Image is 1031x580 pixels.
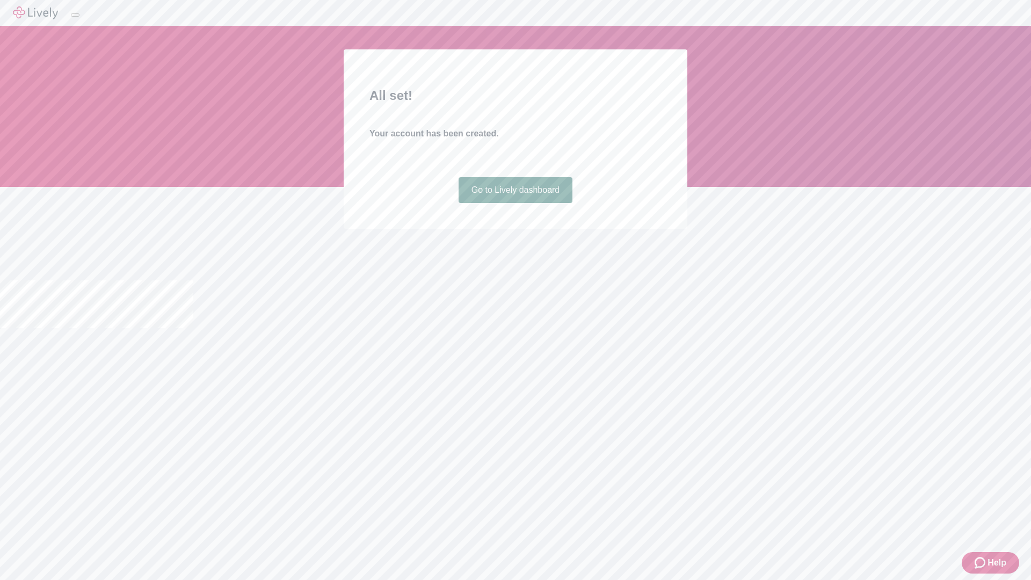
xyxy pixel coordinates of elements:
[459,177,573,203] a: Go to Lively dashboard
[988,556,1006,569] span: Help
[369,127,662,140] h4: Your account has been created.
[962,552,1019,574] button: Zendesk support iconHelp
[369,86,662,105] h2: All set!
[975,556,988,569] svg: Zendesk support icon
[71,13,79,17] button: Log out
[13,6,58,19] img: Lively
